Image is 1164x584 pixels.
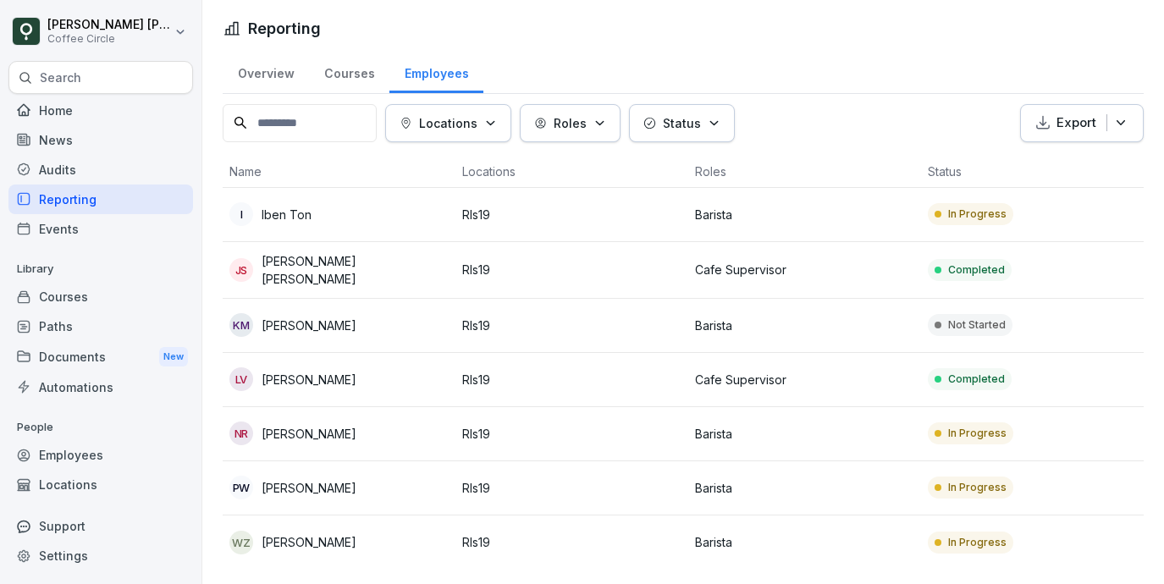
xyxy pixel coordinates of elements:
[554,114,587,132] p: Roles
[8,96,193,125] a: Home
[159,347,188,366] div: New
[248,17,321,40] h1: Reporting
[8,440,193,470] a: Employees
[262,479,356,497] p: [PERSON_NAME]
[223,50,309,93] a: Overview
[262,317,356,334] p: [PERSON_NAME]
[419,114,477,132] p: Locations
[688,156,921,188] th: Roles
[462,479,681,497] p: Rls19
[462,317,681,334] p: Rls19
[8,541,193,570] a: Settings
[8,511,193,541] div: Support
[229,367,253,391] div: LV
[223,156,455,188] th: Name
[1020,104,1144,142] button: Export
[229,258,253,282] div: JS
[8,155,193,185] a: Audits
[695,261,914,278] p: Cafe Supervisor
[8,341,193,372] div: Documents
[47,33,171,45] p: Coffee Circle
[262,206,312,223] p: Iben Ton
[462,533,681,551] p: Rls19
[262,425,356,443] p: [PERSON_NAME]
[948,262,1005,278] p: Completed
[695,317,914,334] p: Barista
[455,156,688,188] th: Locations
[1056,113,1096,133] p: Export
[262,371,356,388] p: [PERSON_NAME]
[229,202,253,226] div: I
[8,414,193,441] p: People
[385,104,511,142] button: Locations
[229,421,253,445] div: NR
[695,425,914,443] p: Barista
[262,252,449,288] p: [PERSON_NAME] [PERSON_NAME]
[8,256,193,283] p: Library
[695,533,914,551] p: Barista
[948,372,1005,387] p: Completed
[8,125,193,155] a: News
[462,371,681,388] p: Rls19
[948,317,1006,333] p: Not Started
[8,282,193,311] a: Courses
[262,533,356,551] p: [PERSON_NAME]
[695,371,914,388] p: Cafe Supervisor
[921,156,1154,188] th: Status
[47,18,171,32] p: [PERSON_NAME] [PERSON_NAME]
[695,206,914,223] p: Barista
[462,206,681,223] p: Rls19
[520,104,621,142] button: Roles
[8,341,193,372] a: DocumentsNew
[389,50,483,93] a: Employees
[229,476,253,499] div: PW
[695,479,914,497] p: Barista
[663,114,701,132] p: Status
[948,426,1007,441] p: In Progress
[462,261,681,278] p: Rls19
[309,50,389,93] a: Courses
[8,214,193,244] a: Events
[948,207,1007,222] p: In Progress
[40,69,81,86] p: Search
[948,535,1007,550] p: In Progress
[8,470,193,499] a: Locations
[629,104,735,142] button: Status
[8,372,193,402] a: Automations
[948,480,1007,495] p: In Progress
[229,313,253,337] div: KM
[8,185,193,214] a: Reporting
[462,425,681,443] p: Rls19
[8,311,193,341] a: Paths
[229,531,253,554] div: WZ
